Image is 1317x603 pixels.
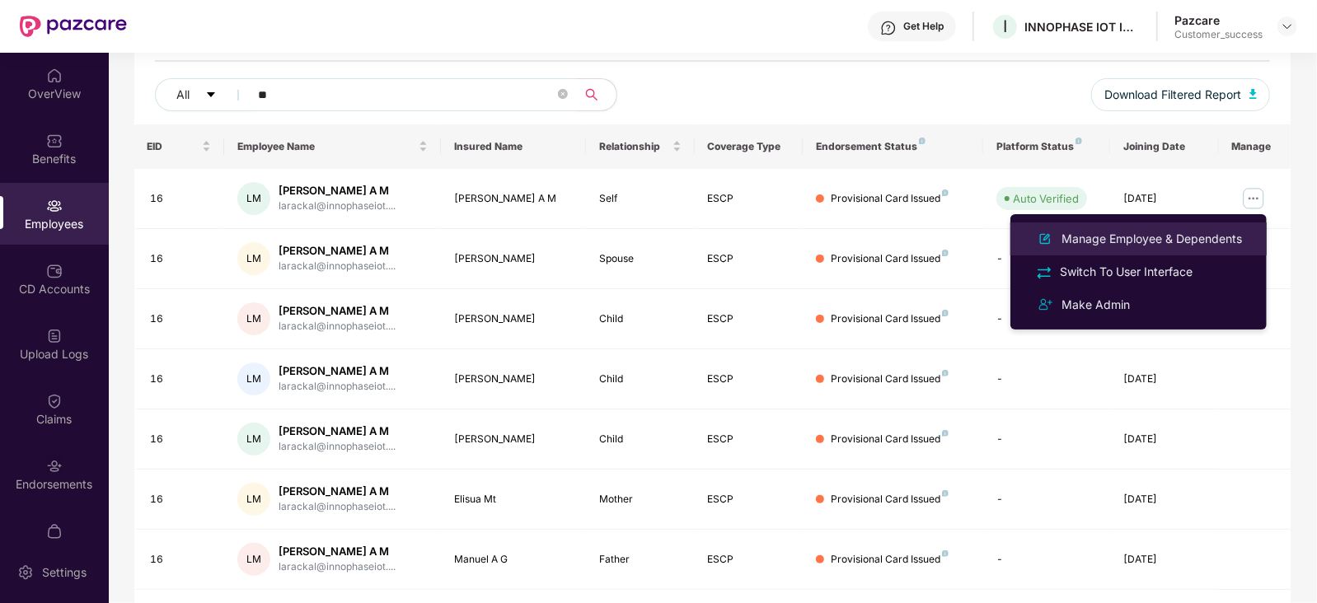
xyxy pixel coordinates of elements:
div: 16 [151,552,212,568]
div: Provisional Card Issued [831,311,949,327]
th: Joining Date [1110,124,1219,169]
div: Settings [37,564,91,581]
div: Switch To User Interface [1057,263,1196,281]
div: Spouse [599,251,682,267]
div: Manage Employee & Dependents [1058,230,1245,248]
img: svg+xml;base64,PHN2ZyB4bWxucz0iaHR0cDovL3d3dy53My5vcmcvMjAwMC9zdmciIHdpZHRoPSI4IiBoZWlnaHQ9IjgiIH... [942,490,949,497]
span: I [1003,16,1007,36]
div: [PERSON_NAME] A M [279,484,396,499]
img: svg+xml;base64,PHN2ZyBpZD0iTXlfT3JkZXJzIiBkYXRhLW5hbWU9Ik15IE9yZGVycyIgeG1sbnM9Imh0dHA6Ly93d3cudz... [46,523,63,540]
div: Provisional Card Issued [831,372,949,387]
th: Employee Name [224,124,441,169]
div: Child [599,432,682,447]
div: larackal@innophaseiot.... [279,199,396,214]
span: EID [148,140,199,153]
div: 16 [151,191,212,207]
div: Elisua Mt [454,492,572,507]
th: Relationship [586,124,695,169]
div: Mother [599,492,682,507]
span: All [177,86,190,104]
div: ESCP [708,432,790,447]
th: EID [134,124,225,169]
div: [PERSON_NAME] A M [279,423,396,439]
div: [PERSON_NAME] A M [279,303,396,319]
td: - [983,289,1110,349]
img: svg+xml;base64,PHN2ZyBpZD0iVXBsb2FkX0xvZ3MiIGRhdGEtbmFtZT0iVXBsb2FkIExvZ3MiIHhtbG5zPSJodHRwOi8vd3... [46,328,63,344]
div: Customer_success [1174,28,1263,41]
div: INNOPHASE IOT INDIA PRIVATE LIMITED [1024,19,1140,35]
span: Download Filtered Report [1104,86,1241,104]
div: Provisional Card Issued [831,251,949,267]
img: svg+xml;base64,PHN2ZyB4bWxucz0iaHR0cDovL3d3dy53My5vcmcvMjAwMC9zdmciIHdpZHRoPSI4IiBoZWlnaHQ9IjgiIH... [942,430,949,437]
td: - [983,409,1110,470]
img: svg+xml;base64,PHN2ZyB4bWxucz0iaHR0cDovL3d3dy53My5vcmcvMjAwMC9zdmciIHdpZHRoPSIyNCIgaGVpZ2h0PSIyNC... [1035,295,1055,315]
div: Pazcare [1174,12,1263,28]
div: Self [599,191,682,207]
td: - [983,470,1110,530]
div: ESCP [708,552,790,568]
div: Endorsement Status [816,140,970,153]
img: svg+xml;base64,PHN2ZyB4bWxucz0iaHR0cDovL3d3dy53My5vcmcvMjAwMC9zdmciIHdpZHRoPSI4IiBoZWlnaHQ9IjgiIH... [942,250,949,256]
div: LM [237,423,270,456]
div: larackal@innophaseiot.... [279,439,396,455]
div: Provisional Card Issued [831,492,949,507]
span: caret-down [205,89,217,102]
div: [DATE] [1123,492,1206,507]
div: [PERSON_NAME] [454,432,572,447]
img: svg+xml;base64,PHN2ZyB4bWxucz0iaHR0cDovL3d3dy53My5vcmcvMjAwMC9zdmciIHdpZHRoPSIyNCIgaGVpZ2h0PSIyNC... [1035,264,1053,282]
div: 16 [151,311,212,327]
div: Provisional Card Issued [831,552,949,568]
div: larackal@innophaseiot.... [279,379,396,395]
div: Get Help [903,20,944,33]
td: - [983,229,1110,289]
img: svg+xml;base64,PHN2ZyBpZD0iSGVscC0zMngzMiIgeG1sbnM9Imh0dHA6Ly93d3cudzMub3JnLzIwMDAvc3ZnIiB3aWR0aD... [880,20,897,36]
button: Download Filtered Report [1091,78,1271,111]
div: [PERSON_NAME] A M [279,183,396,199]
div: 16 [151,251,212,267]
div: ESCP [708,311,790,327]
div: [DATE] [1123,191,1206,207]
th: Coverage Type [695,124,804,169]
div: LM [237,242,270,275]
div: [DATE] [1123,372,1206,387]
div: [PERSON_NAME] A M [454,191,572,207]
div: [PERSON_NAME] A M [279,544,396,559]
div: larackal@innophaseiot.... [279,319,396,334]
div: ESCP [708,372,790,387]
span: Relationship [599,140,669,153]
div: [PERSON_NAME] [454,311,572,327]
span: close-circle [558,87,568,103]
div: LM [237,543,270,576]
img: svg+xml;base64,PHN2ZyBpZD0iQ2xhaW0iIHhtbG5zPSJodHRwOi8vd3d3LnczLm9yZy8yMDAwL3N2ZyIgd2lkdGg9IjIwIi... [46,393,63,409]
span: search [576,88,608,101]
div: 16 [151,432,212,447]
img: New Pazcare Logo [20,16,127,37]
div: Manuel A G [454,552,572,568]
img: svg+xml;base64,PHN2ZyBpZD0iRW5kb3JzZW1lbnRzIiB4bWxucz0iaHR0cDovL3d3dy53My5vcmcvMjAwMC9zdmciIHdpZH... [46,458,63,474]
div: ESCP [708,191,790,207]
div: [PERSON_NAME] A M [279,363,396,379]
img: svg+xml;base64,PHN2ZyBpZD0iRW1wbG95ZWVzIiB4bWxucz0iaHR0cDovL3d3dy53My5vcmcvMjAwMC9zdmciIHdpZHRoPS... [46,198,63,214]
img: svg+xml;base64,PHN2ZyBpZD0iQ0RfQWNjb3VudHMiIGRhdGEtbmFtZT0iQ0QgQWNjb3VudHMiIHhtbG5zPSJodHRwOi8vd3... [46,263,63,279]
div: larackal@innophaseiot.... [279,559,396,575]
div: [PERSON_NAME] [454,372,572,387]
img: svg+xml;base64,PHN2ZyBpZD0iRHJvcGRvd24tMzJ4MzIiIHhtbG5zPSJodHRwOi8vd3d3LnczLm9yZy8yMDAwL3N2ZyIgd2... [1281,20,1294,33]
img: svg+xml;base64,PHN2ZyB4bWxucz0iaHR0cDovL3d3dy53My5vcmcvMjAwMC9zdmciIHdpZHRoPSI4IiBoZWlnaHQ9IjgiIH... [942,370,949,376]
div: LM [237,182,270,215]
div: Auto Verified [1013,190,1079,207]
img: svg+xml;base64,PHN2ZyB4bWxucz0iaHR0cDovL3d3dy53My5vcmcvMjAwMC9zdmciIHdpZHRoPSI4IiBoZWlnaHQ9IjgiIH... [919,138,926,144]
img: svg+xml;base64,PHN2ZyB4bWxucz0iaHR0cDovL3d3dy53My5vcmcvMjAwMC9zdmciIHhtbG5zOnhsaW5rPSJodHRwOi8vd3... [1035,229,1055,249]
img: svg+xml;base64,PHN2ZyBpZD0iQmVuZWZpdHMiIHhtbG5zPSJodHRwOi8vd3d3LnczLm9yZy8yMDAwL3N2ZyIgd2lkdGg9Ij... [46,133,63,149]
div: ESCP [708,251,790,267]
img: svg+xml;base64,PHN2ZyB4bWxucz0iaHR0cDovL3d3dy53My5vcmcvMjAwMC9zdmciIHhtbG5zOnhsaW5rPSJodHRwOi8vd3... [1249,89,1258,99]
div: [DATE] [1123,552,1206,568]
div: ESCP [708,492,790,507]
th: Manage [1219,124,1291,169]
img: svg+xml;base64,PHN2ZyBpZD0iU2V0dGluZy0yMHgyMCIgeG1sbnM9Imh0dHA6Ly93d3cudzMub3JnLzIwMDAvc3ZnIiB3aW... [17,564,34,581]
button: Allcaret-down [155,78,255,111]
div: Provisional Card Issued [831,191,949,207]
div: LM [237,483,270,516]
div: larackal@innophaseiot.... [279,259,396,274]
img: svg+xml;base64,PHN2ZyB4bWxucz0iaHR0cDovL3d3dy53My5vcmcvMjAwMC9zdmciIHdpZHRoPSI4IiBoZWlnaHQ9IjgiIH... [942,310,949,316]
div: LM [237,302,270,335]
